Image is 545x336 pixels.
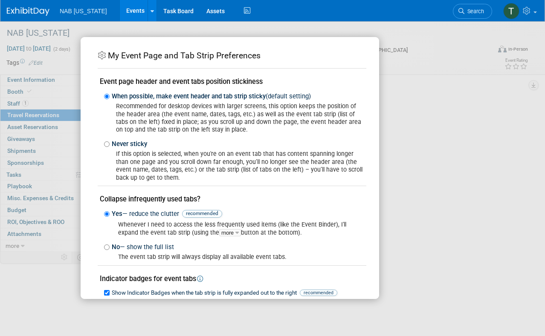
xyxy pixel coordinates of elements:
span: — reduce the clutter [122,210,179,218]
span: Show Indicator Badges when the tab strip is fully expanded out to the right [112,290,337,296]
span: When possible, make event header and tab strip sticky [112,92,311,100]
span: Search [464,8,484,14]
div: Event page header and event tabs position stickiness [98,77,366,86]
div: My Event Page and Tab Strip Preferences [98,50,366,62]
div: Whenever I need to access the less frequently used items (like the Event Binder), I'll expand the... [110,221,366,237]
span: NAB [US_STATE] [60,8,107,14]
span: (default setting) [266,92,311,100]
span: recommended [182,210,222,217]
span: Never sticky [112,140,147,148]
span: — show the full list [120,243,174,251]
img: Thomas Rittwage [503,3,519,19]
span: No [112,243,174,251]
div: The event tab strip will always display all available event tabs. [110,253,366,261]
div: Recommended for desktop devices with larger screens, this option keeps the position of the header... [110,102,366,134]
div: Collapse infrequently used tabs? [98,194,366,204]
div: Indicator badges for event tabs [98,274,366,284]
span: recommended [300,290,337,296]
div: If this option is selected, when you're on an event tab that has content spanning longer than one... [110,150,366,181]
img: ExhibitDay [7,7,49,16]
span: Yes [112,210,222,218]
a: Search [453,4,492,19]
span: more [219,229,241,236]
